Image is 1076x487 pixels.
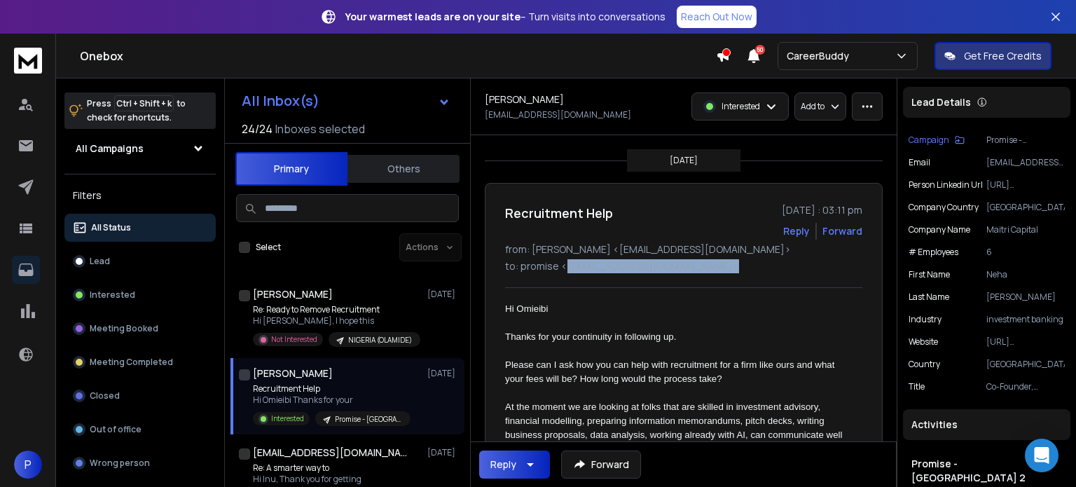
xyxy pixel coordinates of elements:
[755,45,765,55] span: 50
[909,336,938,348] p: Website
[485,92,564,107] h1: [PERSON_NAME]
[253,366,333,380] h1: [PERSON_NAME]
[822,224,862,238] div: Forward
[964,49,1042,63] p: Get Free Credits
[230,87,462,115] button: All Inbox(s)
[64,214,216,242] button: All Status
[909,224,970,235] p: Company Name
[986,135,1065,146] p: Promise - [GEOGRAPHIC_DATA] 2
[490,458,516,472] div: Reply
[64,281,216,309] button: Interested
[64,315,216,343] button: Meeting Booked
[1025,439,1058,472] div: Open Intercom Messenger
[90,357,173,368] p: Meeting Completed
[909,135,965,146] button: Campaign
[670,155,698,166] p: [DATE]
[479,451,550,479] button: Reply
[986,291,1065,303] p: [PERSON_NAME]
[90,390,120,402] p: Closed
[934,42,1051,70] button: Get Free Credits
[505,330,851,344] div: Thanks for your continuity in following up.
[505,358,851,386] div: Please can I ask how you can help with recruitment for a firm like ours and what your fees will b...
[275,121,365,137] h3: Inboxes selected
[64,382,216,410] button: Closed
[485,109,631,121] p: [EMAIL_ADDRESS][DOMAIN_NAME]
[909,247,958,258] p: # Employees
[90,256,110,267] p: Lead
[722,101,760,112] p: Interested
[90,323,158,334] p: Meeting Booked
[64,135,216,163] button: All Campaigns
[681,10,752,24] p: Reach Out Now
[80,48,716,64] h1: Onebox
[14,451,42,479] button: P
[253,462,394,474] p: Re: A smarter way to
[505,203,613,223] h1: Recruitment Help
[677,6,757,28] a: Reach Out Now
[253,383,411,395] p: Recruitment Help
[986,224,1065,235] p: Maitri Capital
[253,287,333,301] h1: [PERSON_NAME]
[782,203,862,217] p: [DATE] : 03:11 pm
[345,10,665,24] p: – Turn visits into conversations
[64,186,216,205] h3: Filters
[253,395,411,406] p: Hi Omieibi Thanks for your
[427,447,459,458] p: [DATE]
[505,242,862,256] p: from: [PERSON_NAME] <[EMAIL_ADDRESS][DOMAIN_NAME]>
[505,302,851,316] div: Hi Omieibi
[76,142,144,156] h1: All Campaigns
[505,259,862,273] p: to: promise <[EMAIL_ADDRESS][DOMAIN_NAME]>
[911,95,971,109] p: Lead Details
[986,157,1065,168] p: [EMAIL_ADDRESS][DOMAIN_NAME]
[90,424,142,435] p: Out of office
[909,381,925,392] p: Title
[271,334,317,345] p: Not Interested
[335,414,402,425] p: Promise - [GEOGRAPHIC_DATA] 2
[909,202,979,213] p: Company Country
[909,314,941,325] p: Industry
[64,416,216,444] button: Out of office
[242,121,273,137] span: 24 / 24
[91,222,131,233] p: All Status
[986,381,1065,392] p: Co-Founder, Managing Director
[986,336,1065,348] p: [URL][DOMAIN_NAME]
[256,242,281,253] label: Select
[242,94,319,108] h1: All Inbox(s)
[909,269,950,280] p: First Name
[427,289,459,300] p: [DATE]
[427,368,459,379] p: [DATE]
[253,304,420,315] p: Re: Ready to Remove Recruitment
[90,458,150,469] p: Wrong person
[64,449,216,477] button: Wrong person
[14,48,42,74] img: logo
[347,153,460,184] button: Others
[909,135,949,146] p: Campaign
[986,314,1065,325] p: investment banking
[911,457,1062,485] h1: Promise - [GEOGRAPHIC_DATA] 2
[986,247,1065,258] p: 6
[903,409,1070,440] div: Activities
[348,335,412,345] p: NIGERIA (OLAMIDE)
[64,348,216,376] button: Meeting Completed
[909,157,930,168] p: Email
[986,179,1065,191] p: [URL][DOMAIN_NAME]
[986,359,1065,370] p: [GEOGRAPHIC_DATA]
[64,247,216,275] button: Lead
[787,49,855,63] p: CareerBuddy
[253,474,394,485] p: Hi Inu, Thank you for getting
[345,10,520,23] strong: Your warmest leads are on your site
[253,315,420,327] p: Hi [PERSON_NAME], I hope this
[801,101,825,112] p: Add to
[561,451,641,479] button: Forward
[87,97,186,125] p: Press to check for shortcuts.
[783,224,810,238] button: Reply
[114,95,174,111] span: Ctrl + Shift + k
[235,152,347,186] button: Primary
[90,289,135,301] p: Interested
[986,269,1065,280] p: Neha
[986,202,1065,213] p: [GEOGRAPHIC_DATA]
[909,291,949,303] p: Last Name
